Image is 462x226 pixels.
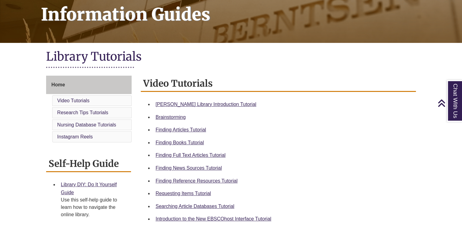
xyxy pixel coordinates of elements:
a: Finding Reference Resources Tutorial [155,178,238,183]
h2: Self-Help Guide [46,156,131,172]
a: Instagram Reels [57,134,93,139]
a: Back to Top [438,99,460,107]
a: Nursing Database Tutorials [57,122,116,127]
div: Use this self-help guide to learn how to navigate the online library. [61,196,126,218]
h1: Library Tutorials [46,49,416,65]
a: Requesting Items Tutorial [155,191,211,196]
a: Research Tips Tutorials [57,110,108,115]
a: [PERSON_NAME] Library Introduction Tutorial [155,102,256,107]
h2: Video Tutorials [141,76,416,92]
a: Brainstorming [155,115,186,120]
a: Library DIY: Do It Yourself Guide [61,182,117,195]
div: Guide Page Menu [46,76,132,144]
span: Home [51,82,65,87]
a: Finding Full Text Articles Tutorial [155,153,225,158]
a: Searching Article Databases Tutorial [155,204,234,209]
a: Finding Articles Tutorial [155,127,206,132]
a: Video Tutorials [57,98,89,103]
a: Introduction to the New EBSCOhost Interface Tutorial [155,216,271,221]
a: Home [46,76,132,94]
a: Finding News Sources Tutorial [155,165,222,171]
a: Finding Books Tutorial [155,140,204,145]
